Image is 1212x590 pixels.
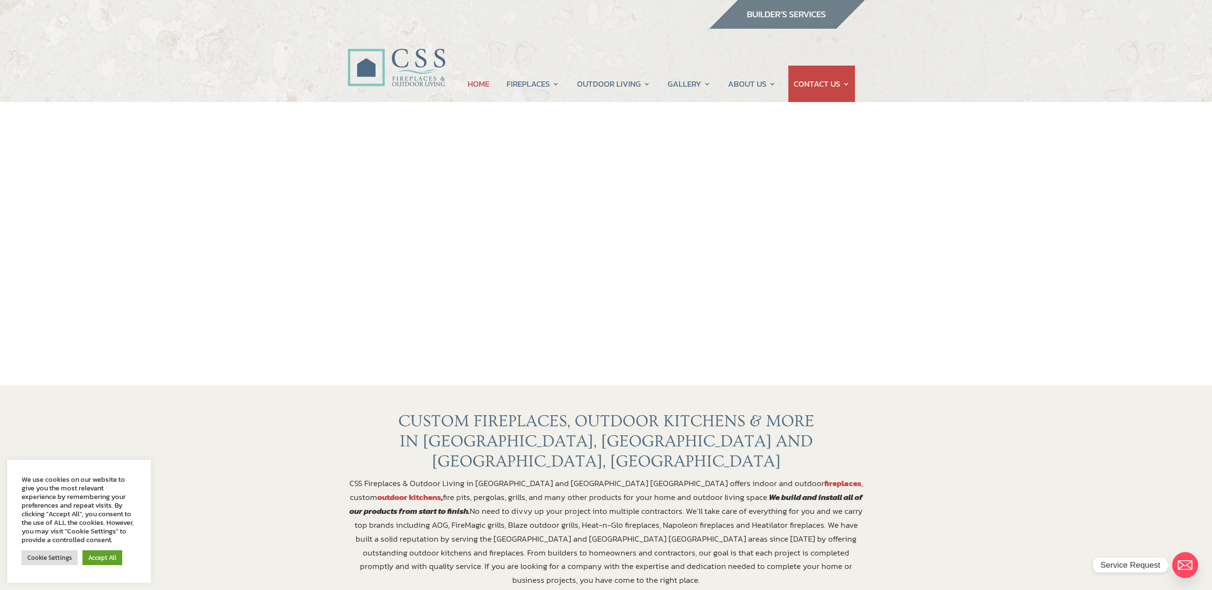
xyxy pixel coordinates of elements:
strong: , [377,491,443,503]
a: OUTDOOR LIVING [577,66,650,102]
a: builder services construction supply [709,20,865,32]
a: outdoor kitchens [377,491,441,503]
div: We use cookies on our website to give you the most relevant experience by remembering your prefer... [22,475,137,544]
a: FIREPLACES [507,66,559,102]
h1: CUSTOM FIREPLACES, OUTDOOR KITCHENS & MORE IN [GEOGRAPHIC_DATA], [GEOGRAPHIC_DATA] AND [GEOGRAPHI... [347,411,865,477]
a: Cookie Settings [22,550,78,565]
strong: We build and install all of our products from start to finish. [349,491,863,517]
a: GALLERY [668,66,711,102]
a: HOME [468,66,489,102]
a: Accept All [82,550,122,565]
a: fireplaces [824,477,861,489]
a: ABOUT US [728,66,776,102]
a: CONTACT US [794,66,850,102]
img: CSS Fireplaces & Outdoor Living (Formerly Construction Solutions & Supply)- Jacksonville Ormond B... [347,22,445,91]
a: Email [1172,552,1198,578]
